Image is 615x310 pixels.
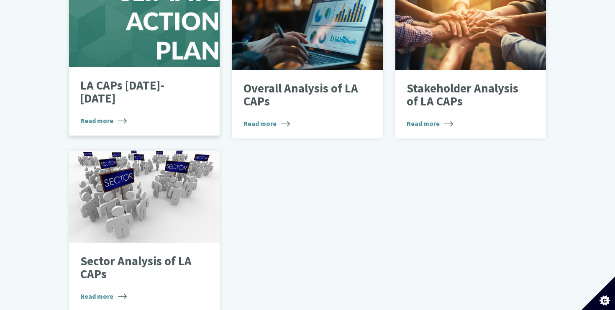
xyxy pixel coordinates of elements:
span: Read more [407,118,453,128]
button: Set cookie preferences [582,277,615,310]
p: Stakeholder Analysis of LA CAPs [407,82,522,108]
span: Read more [243,118,290,128]
p: Overall Analysis of LA CAPs [243,82,359,108]
p: Sector Analysis of LA CAPs [80,255,195,281]
span: Read more [80,291,127,301]
p: LA CAPs [DATE]-[DATE] [80,79,195,105]
span: Read more [80,115,127,126]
